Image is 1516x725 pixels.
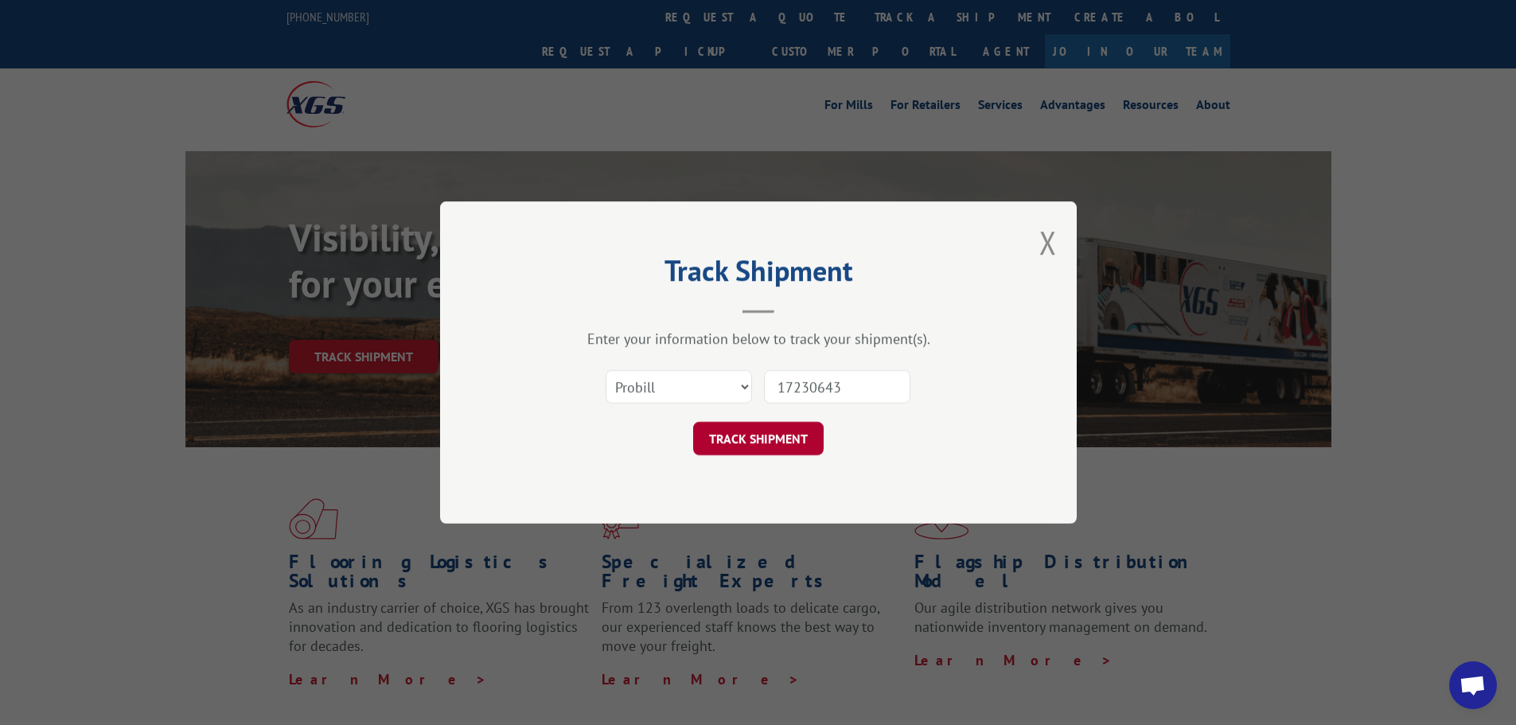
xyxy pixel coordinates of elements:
div: Open chat [1449,661,1497,709]
div: Enter your information below to track your shipment(s). [520,329,997,348]
button: TRACK SHIPMENT [693,422,824,455]
h2: Track Shipment [520,259,997,290]
input: Number(s) [764,370,910,403]
button: Close modal [1039,221,1057,263]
